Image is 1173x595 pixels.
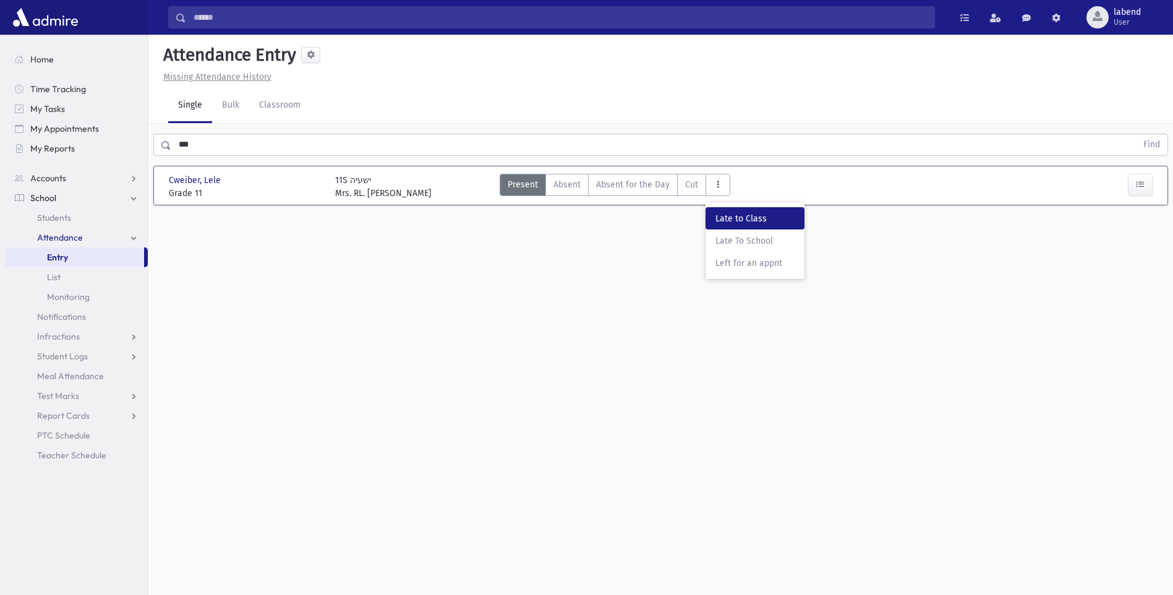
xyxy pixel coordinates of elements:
div: 11S ישעיה Mrs. RL. [PERSON_NAME] [335,174,432,200]
a: Home [5,49,148,69]
span: Home [30,54,54,65]
span: My Tasks [30,103,65,114]
button: Find [1136,134,1167,155]
span: Attendance [37,232,83,243]
span: Student Logs [37,351,88,362]
a: School [5,188,148,208]
a: Single [168,88,212,123]
span: Test Marks [37,390,79,401]
a: List [5,267,148,287]
a: Entry [5,247,144,267]
span: Infractions [37,331,80,342]
span: List [47,272,61,283]
span: Grade 11 [169,187,323,200]
span: Monitoring [47,291,90,302]
a: Missing Attendance History [158,72,271,82]
a: Infractions [5,327,148,346]
u: Missing Attendance History [163,72,271,82]
span: My Appointments [30,123,99,134]
span: Late To School [715,234,795,247]
span: Students [37,212,71,223]
a: Attendance [5,228,148,247]
input: Search [186,6,934,28]
span: Present [508,178,538,191]
span: My Reports [30,143,75,154]
span: Cut [685,178,698,191]
a: My Reports [5,139,148,158]
a: Test Marks [5,386,148,406]
a: My Tasks [5,99,148,119]
div: AttTypes [500,174,730,200]
a: Teacher Schedule [5,445,148,465]
a: Classroom [249,88,310,123]
a: Student Logs [5,346,148,366]
span: Report Cards [37,410,90,421]
a: Monitoring [5,287,148,307]
a: My Appointments [5,119,148,139]
a: Accounts [5,168,148,188]
a: Time Tracking [5,79,148,99]
span: Time Tracking [30,83,86,95]
span: Teacher Schedule [37,450,106,461]
span: Meal Attendance [37,370,104,382]
a: Bulk [212,88,249,123]
img: AdmirePro [10,5,81,30]
a: PTC Schedule [5,426,148,445]
a: Students [5,208,148,228]
span: PTC Schedule [37,430,90,441]
span: Absent [553,178,581,191]
span: Absent for the Day [596,178,670,191]
span: School [30,192,56,203]
h5: Attendance Entry [158,45,296,66]
a: Meal Attendance [5,366,148,386]
span: User [1114,17,1141,27]
span: Cweiber, Lele [169,174,223,187]
span: Entry [47,252,68,263]
a: Notifications [5,307,148,327]
span: Notifications [37,311,86,322]
a: Report Cards [5,406,148,426]
span: Late to Class [715,212,795,225]
span: labend [1114,7,1141,17]
span: Left for an appnt [715,257,795,270]
span: Accounts [30,173,66,184]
